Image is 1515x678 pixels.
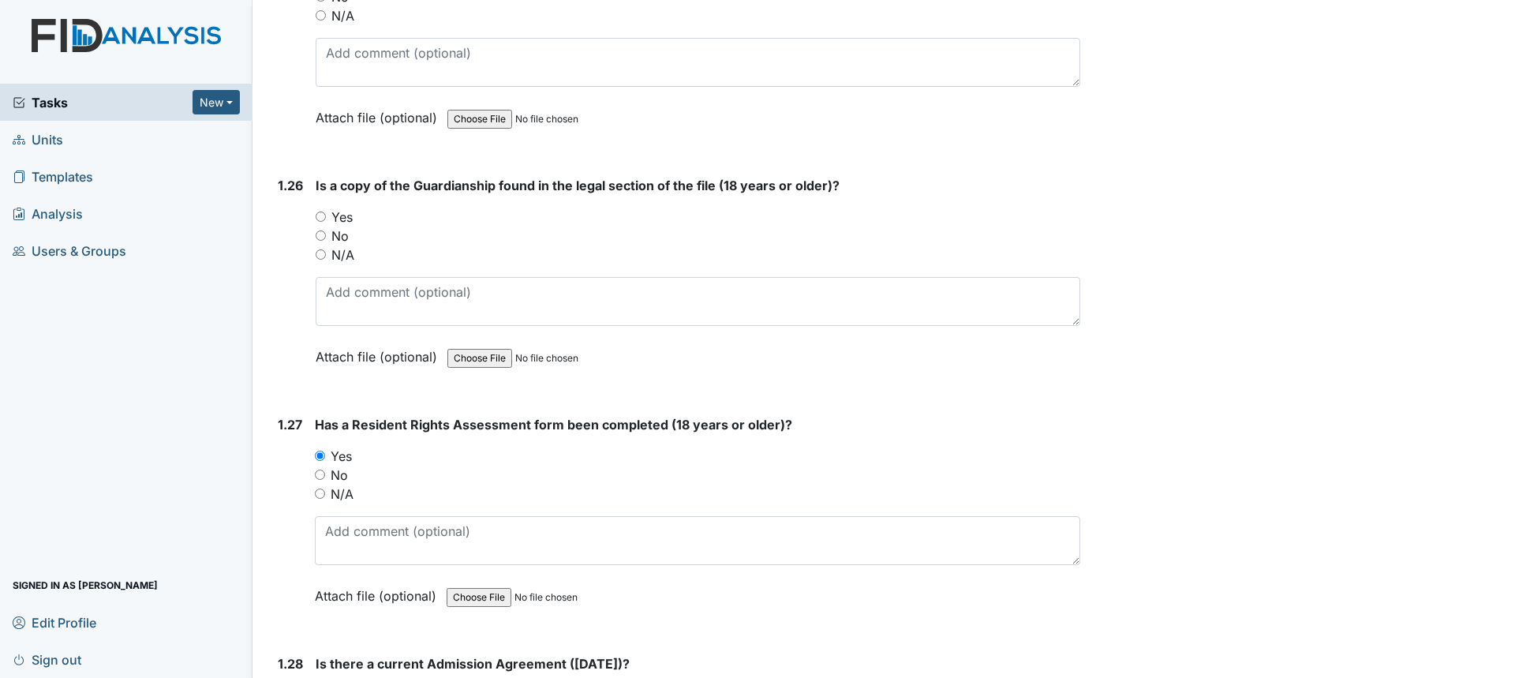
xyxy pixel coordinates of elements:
[13,201,83,226] span: Analysis
[316,339,443,366] label: Attach file (optional)
[315,489,325,499] input: N/A
[278,654,303,673] label: 1.28
[315,417,792,433] span: Has a Resident Rights Assessment form been completed (18 years or older)?
[316,178,840,193] span: Is a copy of the Guardianship found in the legal section of the file (18 years or older)?
[316,230,326,241] input: No
[13,93,193,112] a: Tasks
[331,466,348,485] label: No
[316,656,630,672] span: Is there a current Admission Agreement ([DATE])?
[331,447,352,466] label: Yes
[331,485,353,504] label: N/A
[316,99,443,127] label: Attach file (optional)
[13,647,81,672] span: Sign out
[316,10,326,21] input: N/A
[315,451,325,461] input: Yes
[13,127,63,152] span: Units
[13,610,96,635] span: Edit Profile
[315,470,325,480] input: No
[331,245,354,264] label: N/A
[13,238,126,263] span: Users & Groups
[278,415,302,434] label: 1.27
[278,176,303,195] label: 1.26
[13,573,158,597] span: Signed in as [PERSON_NAME]
[331,227,349,245] label: No
[331,208,353,227] label: Yes
[315,578,443,605] label: Attach file (optional)
[331,6,354,25] label: N/A
[193,90,240,114] button: New
[13,164,93,189] span: Templates
[316,249,326,260] input: N/A
[316,212,326,222] input: Yes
